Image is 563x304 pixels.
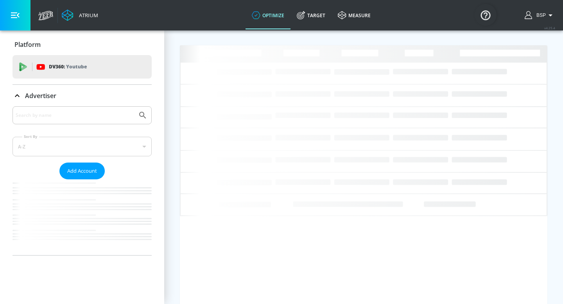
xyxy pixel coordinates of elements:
div: DV360: Youtube [13,55,152,79]
div: Atrium [76,12,98,19]
span: login as: bsp_linking@zefr.com [533,13,546,18]
span: v 4.25.4 [544,26,555,30]
label: Sort By [22,134,39,139]
button: Open Resource Center [475,4,497,26]
div: Advertiser [13,85,152,107]
nav: list of Advertiser [13,179,152,255]
input: Search by name [16,110,134,120]
p: DV360: [49,63,87,71]
a: Atrium [62,9,98,21]
div: Platform [13,34,152,55]
button: Add Account [59,163,105,179]
div: Advertiser [13,106,152,255]
p: Platform [14,40,41,49]
button: BSP [525,11,555,20]
div: A-Z [13,137,152,156]
span: Add Account [67,166,97,175]
p: Youtube [66,63,87,71]
a: optimize [246,1,290,29]
a: measure [332,1,377,29]
p: Advertiser [25,91,56,100]
a: Target [290,1,332,29]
